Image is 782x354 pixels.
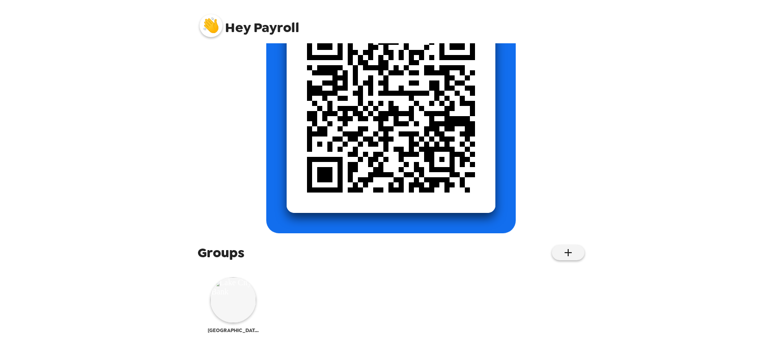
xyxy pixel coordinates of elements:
[287,4,495,213] img: qr code
[225,18,250,37] span: Hey
[200,14,222,37] img: profile pic
[200,9,299,35] span: Payroll
[210,277,256,323] img: Lake City Bank
[208,327,259,334] span: [GEOGRAPHIC_DATA]
[198,243,244,262] span: Groups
